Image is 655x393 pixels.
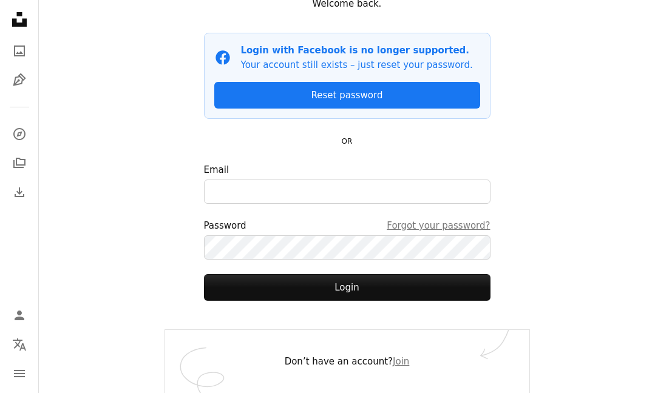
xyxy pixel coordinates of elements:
[204,235,490,260] input: PasswordForgot your password?
[165,330,529,393] div: Don’t have an account?
[7,39,32,63] a: Photos
[7,122,32,146] a: Explore
[342,137,353,146] small: OR
[7,361,32,386] button: Menu
[7,332,32,357] button: Language
[204,274,490,301] button: Login
[204,163,490,204] label: Email
[387,218,490,233] a: Forgot your password?
[7,151,32,175] a: Collections
[214,82,480,109] a: Reset password
[204,218,490,233] div: Password
[7,68,32,92] a: Illustrations
[241,43,473,58] p: Login with Facebook is no longer supported.
[7,303,32,327] a: Log in / Sign up
[204,180,490,204] input: Email
[241,58,473,72] p: Your account still exists – just reset your password.
[393,356,409,367] a: Join
[7,180,32,204] a: Download History
[7,7,32,34] a: Home — Unsplash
